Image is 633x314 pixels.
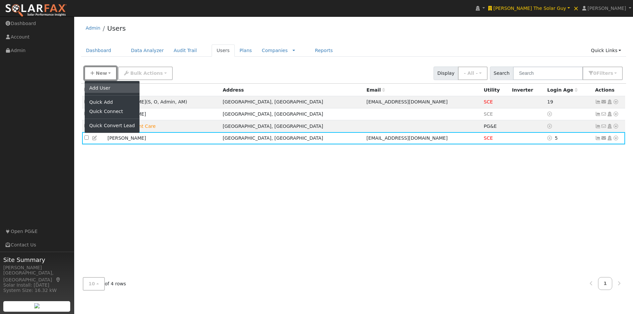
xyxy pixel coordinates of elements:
[235,44,257,57] a: Plans
[607,124,613,129] a: Login As
[547,111,553,117] a: No login access
[613,135,619,142] a: Other actions
[484,87,507,94] div: Utility
[81,44,116,57] a: Dashboard
[596,71,613,76] span: Filter
[105,108,220,120] td: [PERSON_NAME]
[555,135,558,141] span: 08/20/2025 5:44:06 PM
[583,67,623,80] button: 0Filters
[3,270,71,283] div: [GEOGRAPHIC_DATA], [GEOGRAPHIC_DATA]
[595,135,601,141] a: Show Graph
[220,132,364,144] td: [GEOGRAPHIC_DATA], [GEOGRAPHIC_DATA]
[5,4,67,17] img: SolarFax
[151,99,157,104] span: Owner
[3,287,71,294] div: System Size: 16.32 kW
[588,6,626,11] span: [PERSON_NAME]
[223,87,362,94] div: Address
[85,107,139,116] a: Quick Connect
[595,99,601,104] a: Show Graph
[367,135,448,141] span: [EMAIL_ADDRESS][DOMAIN_NAME]
[610,71,613,76] span: s
[613,123,619,130] a: Other actions
[107,24,126,32] a: Users
[157,99,175,104] span: Admin
[118,67,172,80] button: Bulk Actions
[598,277,613,290] a: 1
[595,124,601,129] a: Show Graph
[84,67,117,80] button: New
[262,48,288,53] a: Companies
[547,124,553,129] a: No login access
[547,87,578,93] span: Days since last login
[169,44,202,57] a: Audit Trail
[484,111,493,117] span: CSV
[105,132,220,144] td: [PERSON_NAME]
[367,99,448,104] span: [EMAIL_ADDRESS][DOMAIN_NAME]
[220,120,364,132] td: [GEOGRAPHIC_DATA], [GEOGRAPHIC_DATA]
[595,87,623,94] div: Actions
[96,71,107,76] span: New
[484,135,493,141] span: Utility Production Issue since 08/22/25
[434,67,458,80] span: Display
[55,277,61,282] a: Map
[484,124,497,129] span: PG&E
[607,99,613,104] a: Login As
[601,135,607,142] a: lllrealtyaz@msn.com
[130,71,163,76] span: Bulk Actions
[126,44,169,57] a: Data Analyzer
[86,25,101,31] a: Admin
[3,282,71,289] div: Solar Install: [DATE]
[601,99,607,105] a: tomthesolarguy@gmail.com
[85,83,139,93] a: Add User
[148,99,151,104] span: Salesperson
[595,111,601,117] a: Show Graph
[512,87,543,94] div: Inverter
[34,303,40,308] img: retrieve
[146,99,187,104] span: ( )
[310,44,338,57] a: Reports
[513,67,583,80] input: Search
[613,99,619,105] a: Other actions
[484,99,493,104] span: Utility Production Issue since 03/18/24
[601,124,607,128] i: No email address
[458,67,488,80] button: - All -
[490,67,513,80] span: Search
[613,111,619,118] a: Other actions
[220,108,364,120] td: [GEOGRAPHIC_DATA], [GEOGRAPHIC_DATA]
[607,135,613,141] a: Login As
[175,99,185,104] span: Account Manager
[547,135,555,141] a: No login access
[547,99,553,104] span: 08/06/2025 11:51:14 AM
[85,121,139,130] a: Quick Convert Lead
[89,281,95,286] span: 10
[3,264,71,271] div: [PERSON_NAME]
[105,96,220,108] td: [PERSON_NAME]
[607,111,613,117] a: Login As
[92,135,98,141] a: Edit User
[220,96,364,108] td: [GEOGRAPHIC_DATA], [GEOGRAPHIC_DATA]
[83,277,126,291] span: of 4 rows
[601,112,607,116] i: No email address
[105,120,220,132] td: Lead
[85,98,139,107] a: Quick Add
[83,277,105,291] button: 10
[212,44,235,57] a: Users
[586,44,626,57] a: Quick Links
[3,255,71,264] span: Site Summary
[367,87,385,93] span: Email
[573,4,579,12] span: ×
[494,6,566,11] span: [PERSON_NAME] The Solar Guy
